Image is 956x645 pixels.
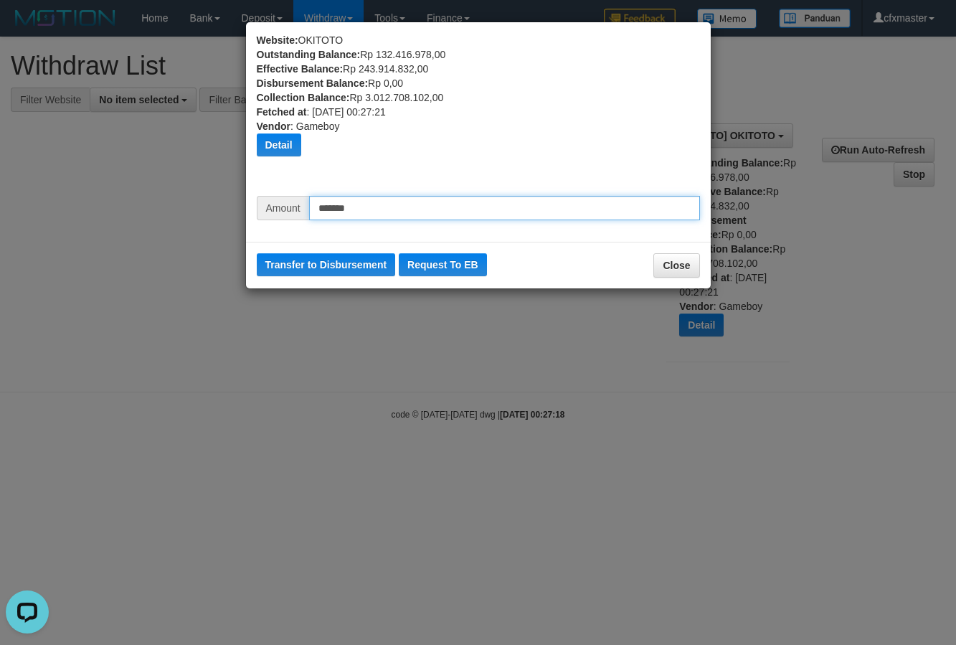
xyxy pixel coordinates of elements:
button: Close [653,253,699,278]
button: Open LiveChat chat widget [6,6,49,49]
b: Disbursement Balance: [257,77,369,89]
b: Outstanding Balance: [257,49,361,60]
div: OKITOTO Rp 132.416.978,00 Rp 243.914.832,00 Rp 0,00 Rp 3.012.708.102,00 : [DATE] 00:27:21 : Gameboy [257,33,700,196]
b: Fetched at [257,106,307,118]
b: Collection Balance: [257,92,350,103]
b: Effective Balance: [257,63,344,75]
button: Request To EB [399,253,487,276]
span: Amount [257,196,309,220]
b: Vendor [257,121,290,132]
b: Website: [257,34,298,46]
button: Detail [257,133,301,156]
button: Transfer to Disbursement [257,253,396,276]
